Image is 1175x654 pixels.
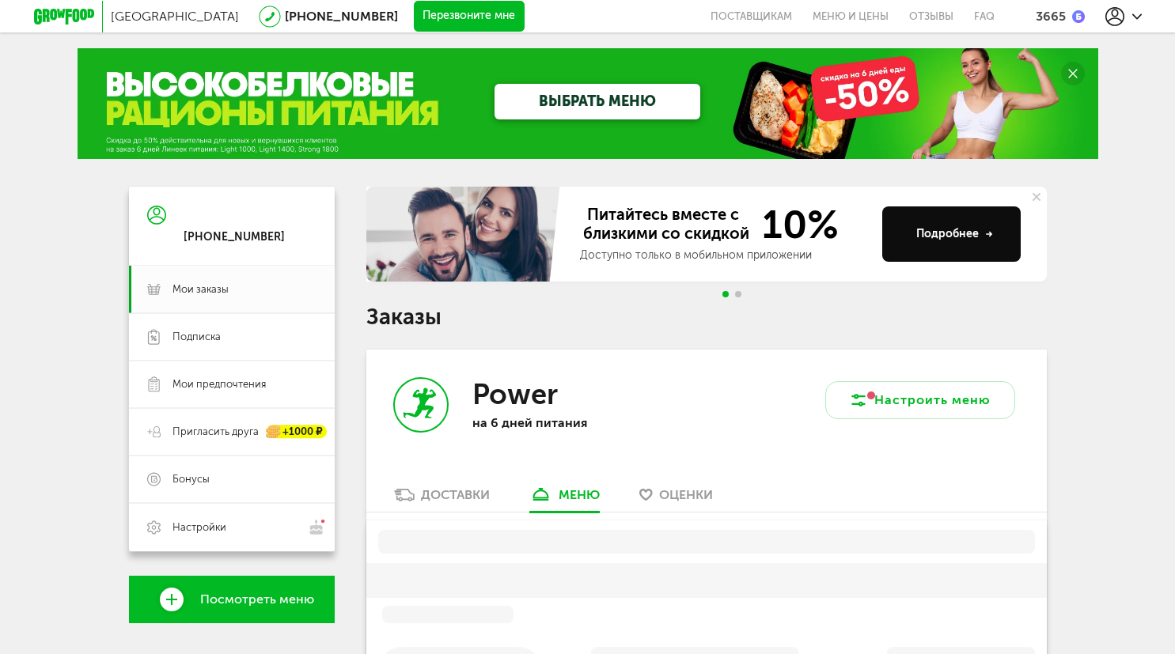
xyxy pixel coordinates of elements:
[521,486,608,512] a: меню
[129,266,335,313] a: Мои заказы
[129,313,335,361] a: Подписка
[172,330,221,344] span: Подписка
[722,291,729,297] span: Go to slide 1
[129,408,335,456] a: Пригласить друга +1000 ₽
[111,9,239,24] span: [GEOGRAPHIC_DATA]
[1072,10,1085,23] img: bonus_b.cdccf46.png
[267,425,327,439] div: +1000 ₽
[882,206,1021,262] button: Подробнее
[825,381,1015,419] button: Настроить меню
[172,520,226,535] span: Настройки
[172,377,266,391] span: Мои предпочтения
[386,486,498,512] a: Доставки
[285,9,398,24] a: [PHONE_NUMBER]
[172,472,210,486] span: Бонусы
[421,487,490,502] div: Доставки
[659,487,713,502] span: Оценки
[735,291,741,297] span: Go to slide 2
[366,187,564,282] img: family-banner.579af9d.jpg
[172,282,229,297] span: Мои заказы
[472,377,558,411] h3: Power
[172,425,259,439] span: Пригласить друга
[631,486,721,512] a: Оценки
[495,84,700,119] a: ВЫБРАТЬ МЕНЮ
[559,487,600,502] div: меню
[1036,9,1066,24] div: 3665
[916,226,993,242] div: Подробнее
[200,592,314,607] span: Посмотреть меню
[366,307,1047,327] h1: Заказы
[184,230,285,244] div: [PHONE_NUMBER]
[580,205,752,244] span: Питайтесь вместе с близкими со скидкой
[129,503,335,551] a: Настройки
[414,1,525,32] button: Перезвоните мне
[129,456,335,503] a: Бонусы
[472,415,678,430] p: на 6 дней питания
[752,205,839,244] span: 10%
[129,576,335,623] a: Посмотреть меню
[129,361,335,408] a: Мои предпочтения
[580,248,870,263] div: Доступно только в мобильном приложении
